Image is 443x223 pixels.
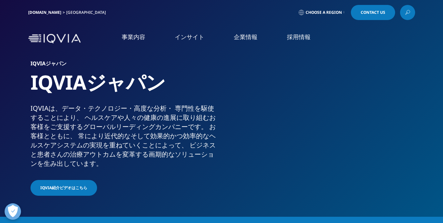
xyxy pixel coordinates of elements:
[287,33,311,41] a: 採用情報
[28,10,61,15] a: [DOMAIN_NAME]
[30,70,219,104] h1: IQVIAジャパン
[122,33,145,41] a: 事業内容
[30,61,219,70] h6: IQVIAジャパン
[175,33,204,41] a: インサイト
[361,11,385,14] span: Contact Us
[66,10,109,15] div: [GEOGRAPHIC_DATA]
[5,203,21,220] button: Open Preferences
[30,104,219,168] div: IQVIAは、​データ・​テクノロジー・​高度な​分析・​ 専門性を​駆使する​ことに​より、​ ヘルスケアや​人々の​健康の​進展に​取り組む​お客様を​ご支援​する​グローバル​リーディング...
[83,23,415,54] nav: Primary
[306,10,342,15] span: Choose a Region
[30,180,97,196] a: IQVIA紹介ビデオはこちら
[40,185,87,191] span: IQVIA紹介ビデオはこちら
[237,61,413,192] img: 873_asian-businesspeople-meeting-in-office.jpg
[351,5,395,20] a: Contact Us
[234,33,257,41] a: 企業情報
